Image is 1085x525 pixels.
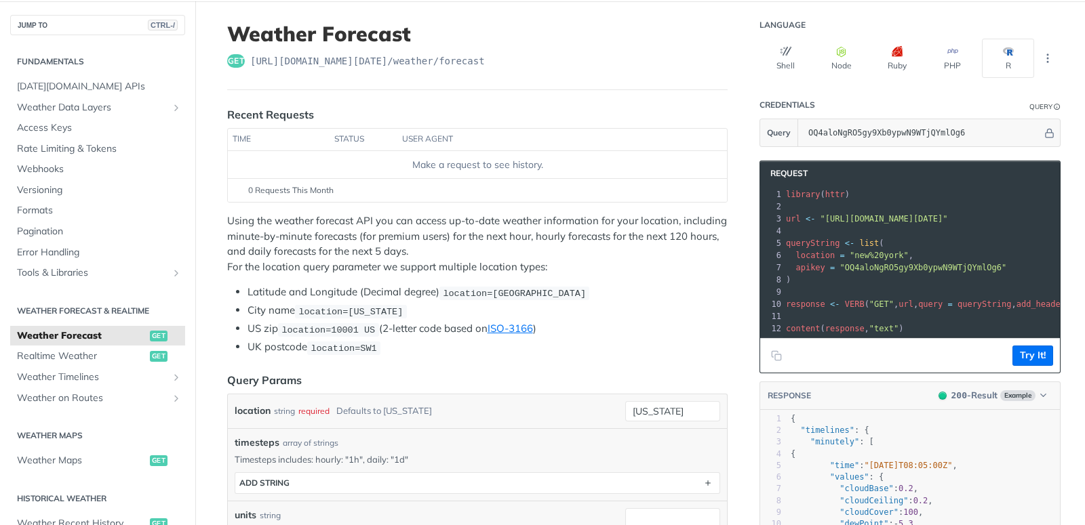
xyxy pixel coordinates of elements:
[298,306,403,316] span: location=[US_STATE]
[760,507,781,518] div: 9
[171,393,182,404] button: Show subpages for Weather on Routes
[760,261,783,274] div: 7
[250,54,485,68] span: https://api.tomorrow.io/v4/weather/forecast
[248,321,728,337] li: US zip (2-letter code based on )
[767,389,812,402] button: RESPONSE
[228,129,330,150] th: time
[840,484,893,493] span: "cloudBase"
[760,188,783,201] div: 1
[786,275,791,285] span: )
[951,390,967,400] span: 200
[786,190,821,199] span: library
[227,213,728,274] p: Using the weather forecast API you can access up-to-date weather information for your location, i...
[248,303,728,318] li: City name
[791,484,918,493] span: : ,
[1000,390,1035,401] span: Example
[17,184,182,197] span: Versioning
[10,346,185,366] a: Realtime Weatherget
[233,158,722,172] div: Make a request to see history.
[845,238,854,248] span: <-
[825,324,865,333] span: response
[767,127,791,139] span: Query
[248,339,728,355] li: UK postcode
[227,54,245,68] span: get
[859,238,879,248] span: list
[260,509,281,522] div: string
[840,507,899,517] span: "cloudCover"
[791,414,795,423] span: {
[760,448,781,460] div: 4
[1054,104,1061,110] i: Information
[850,251,909,260] span: "new%20york"
[869,324,899,333] span: "text"
[1029,102,1052,112] div: Query
[760,471,781,483] div: 6
[869,299,894,309] span: "GET"
[958,299,1011,309] span: queryString
[10,201,185,221] a: Formats
[10,56,185,68] h2: Fundamentals
[10,263,185,283] a: Tools & LibrariesShow subpages for Tools & Libraries
[840,263,1007,272] span: "OQ4aloNgRO5gy9Xb0ypwN9WTjQYmlOg6"
[227,22,728,46] h1: Weather Forecast
[10,326,185,346] a: Weather Forecastget
[760,483,781,495] div: 7
[760,298,783,310] div: 10
[786,299,825,309] span: response
[17,266,167,280] span: Tools & Libraries
[298,401,330,421] div: required
[17,371,167,384] span: Weather Timelines
[235,508,256,522] label: units
[903,507,918,517] span: 100
[150,455,167,466] span: get
[235,436,279,450] span: timesteps
[760,213,783,225] div: 3
[17,204,182,217] span: Formats
[830,263,835,272] span: =
[10,98,185,118] a: Weather Data LayersShow subpages for Weather Data Layers
[1042,52,1054,64] svg: More ellipsis
[840,251,844,260] span: =
[760,286,783,298] div: 9
[17,225,182,238] span: Pagination
[786,238,884,248] span: (
[10,180,185,201] a: Versioning
[760,413,781,425] div: 1
[248,285,728,300] li: Latitude and Longitude (Decimal degree)
[10,118,185,138] a: Access Keys
[759,39,812,78] button: Shell
[10,77,185,97] a: [DATE][DOMAIN_NAME] APIs
[840,496,908,505] span: "cloudCeiling"
[17,454,146,467] span: Weather Maps
[951,389,998,402] div: - Result
[10,15,185,35] button: JUMP TOCTRL-/
[10,243,185,263] a: Error Handling
[330,129,397,150] th: status
[150,351,167,362] span: get
[1042,126,1057,140] button: Hide
[235,401,271,421] label: location
[791,472,884,482] span: : {
[810,437,859,446] span: "minutely"
[786,238,840,248] span: queryString
[760,436,781,448] div: 3
[760,249,783,261] div: 6
[760,237,783,249] div: 5
[17,350,146,363] span: Realtime Weather
[786,214,801,224] span: url
[17,80,182,93] span: [DATE][DOMAIN_NAME] APIs
[235,473,719,493] button: ADD string
[10,305,185,317] h2: Weather Forecast & realtime
[17,246,182,259] span: Error Handling
[150,331,167,341] span: get
[795,251,835,260] span: location
[10,388,185,408] a: Weather on RoutesShow subpages for Weather on Routes
[281,324,375,335] span: location=10001 US
[760,495,781,507] div: 8
[786,190,850,199] span: ( )
[10,139,185,159] a: Rate Limiting & Tokens
[764,168,808,179] span: Request
[759,20,806,30] div: Language
[899,484,913,493] span: 0.2
[760,425,781,436] div: 2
